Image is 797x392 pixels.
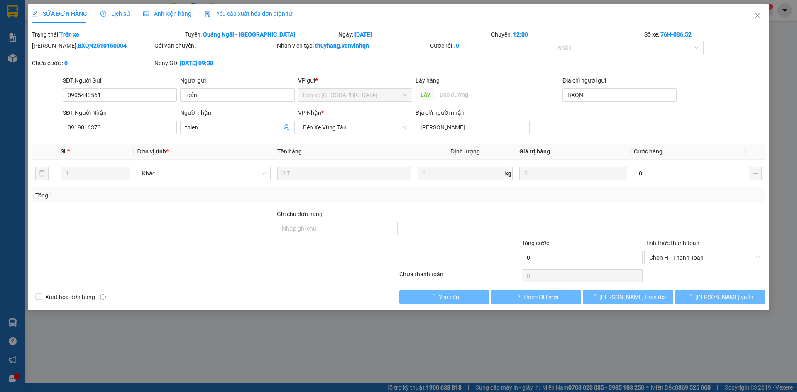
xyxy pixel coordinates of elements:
div: VP gửi [298,76,412,85]
span: Tổng cước [522,240,549,246]
button: Thêm ĐH mới [491,290,581,304]
b: Trên xe [59,31,79,38]
input: Dọc đường [435,88,559,101]
span: [PERSON_NAME] thay đổi [599,292,666,302]
button: delete [35,167,49,180]
span: Giá trị hàng [519,148,550,155]
span: Ảnh kiện hàng [143,10,191,17]
span: Thêm ĐH mới [523,292,558,302]
span: loading [686,294,695,299]
span: kg [504,167,513,180]
b: [DATE] 09:38 [180,60,213,66]
div: Người nhận [180,108,294,117]
div: [PERSON_NAME]: [32,41,153,50]
span: loading [590,294,599,299]
button: plus [749,167,762,180]
button: Yêu cầu [399,290,489,304]
input: Địa chỉ của người gửi [562,88,677,102]
input: Ghi chú đơn hàng [277,222,398,235]
div: Người gửi [180,76,294,85]
input: VD: Bàn, Ghế [277,167,411,180]
span: Lấy [416,88,435,101]
label: Ghi chú đơn hàng [277,211,323,217]
div: Địa chỉ người gửi [562,76,677,85]
span: info-circle [100,294,106,300]
span: Khác [142,167,266,180]
div: Gói vận chuyển: [154,41,275,50]
span: Bến Xe Vũng Tàu [303,121,407,134]
div: SĐT Người Gửi [63,76,177,85]
label: Hình thức thanh toán [644,240,699,246]
img: icon [205,11,211,17]
span: Lịch sử [100,10,130,17]
span: VP Nhận [298,110,321,116]
span: Bến xe Quảng Ngãi [303,89,407,101]
div: Chưa cước : [32,58,153,68]
b: 12:00 [513,31,528,38]
span: user-add [283,124,290,131]
b: 0 [64,60,68,66]
span: close [754,12,761,19]
span: loading [514,294,523,299]
div: Địa chỉ người nhận [416,108,530,117]
span: picture [143,11,149,17]
button: [PERSON_NAME] thay đổi [583,290,673,304]
span: loading [430,294,439,299]
span: [PERSON_NAME] và In [695,292,753,302]
span: Lấy hàng [416,77,440,84]
b: [DATE] [354,31,372,38]
div: Chưa thanh toán [398,270,521,284]
span: SL [61,148,67,155]
span: edit [32,11,38,17]
div: Tổng: 1 [35,191,308,200]
span: Yêu cầu [439,292,459,302]
b: thuyhang.vanvinhqn [315,42,369,49]
div: Ngày GD: [154,58,275,68]
span: SỬA ĐƠN HÀNG [32,10,87,17]
span: Chọn HT Thanh Toán [649,251,760,264]
span: Đơn vị tính [137,148,168,155]
b: 76H-036.52 [660,31,692,38]
div: Số xe: [643,30,766,39]
span: Định lượng [450,148,480,155]
button: Close [746,4,769,27]
button: [PERSON_NAME] và In [675,290,765,304]
div: Ngày: [337,30,491,39]
div: Tuyến: [184,30,337,39]
div: Chuyến: [490,30,643,39]
input: 0 [519,167,627,180]
input: Địa chỉ của người nhận [416,121,530,134]
div: Nhân viên tạo: [277,41,428,50]
span: Yêu cầu xuất hóa đơn điện tử [205,10,292,17]
span: clock-circle [100,11,106,17]
span: Xuất hóa đơn hàng [42,292,98,302]
span: Tên hàng [277,148,302,155]
div: Cước rồi : [430,41,551,50]
b: BXQN2510150004 [78,42,127,49]
b: 0 [456,42,459,49]
div: SĐT Người Nhận [63,108,177,117]
div: Trạng thái: [31,30,184,39]
b: Quảng Ngãi - [GEOGRAPHIC_DATA] [203,31,295,38]
span: Cước hàng [634,148,663,155]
